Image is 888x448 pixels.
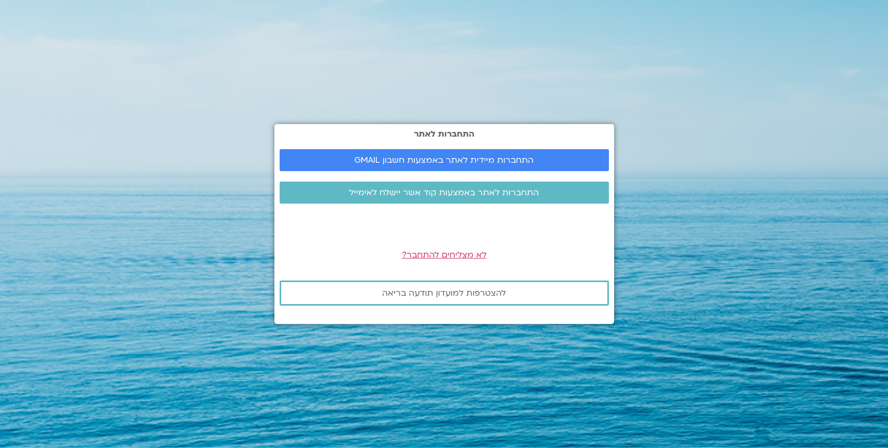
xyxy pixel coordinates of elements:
a: להצטרפות למועדון תודעה בריאה [280,281,609,306]
span: התחברות מיידית לאתר באמצעות חשבון GMAIL [354,155,534,165]
h2: התחברות לאתר [280,129,609,139]
span: להצטרפות למועדון תודעה בריאה [382,288,506,298]
a: לא מצליחים להתחבר? [402,249,487,261]
a: התחברות לאתר באמצעות קוד אשר יישלח לאימייל [280,182,609,204]
span: התחברות לאתר באמצעות קוד אשר יישלח לאימייל [349,188,539,197]
a: התחברות מיידית לאתר באמצעות חשבון GMAIL [280,149,609,171]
